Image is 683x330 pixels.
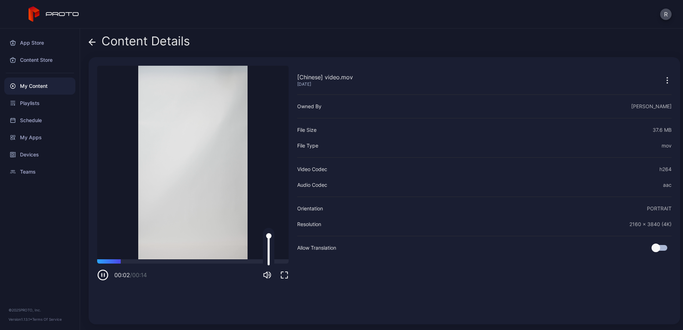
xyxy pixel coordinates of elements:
[9,317,32,321] span: Version 1.13.1 •
[130,271,147,279] span: / 00:14
[89,34,190,51] div: Content Details
[662,141,672,150] div: mov
[4,163,75,180] a: Teams
[297,73,353,81] div: [Chinese] video.mov
[97,66,289,259] video: Sorry, your browser doesn‘t support embedded videos
[660,9,672,20] button: R
[297,220,321,229] div: Resolution
[114,271,147,279] div: 00:02
[653,126,672,134] div: 37.6 MB
[297,181,327,189] div: Audio Codec
[297,81,353,87] div: [DATE]
[297,204,323,213] div: Orientation
[631,102,672,111] div: [PERSON_NAME]
[297,244,336,252] div: Allow Translation
[297,165,327,174] div: Video Codec
[297,102,321,111] div: Owned By
[629,220,672,229] div: 2160 x 3840 (4K)
[32,317,62,321] a: Terms Of Service
[4,112,75,129] a: Schedule
[297,141,318,150] div: File Type
[4,95,75,112] a: Playlists
[659,165,672,174] div: h264
[4,34,75,51] a: App Store
[4,51,75,69] a: Content Store
[4,146,75,163] a: Devices
[4,129,75,146] a: My Apps
[9,307,71,313] div: © 2025 PROTO, Inc.
[297,126,316,134] div: File Size
[663,181,672,189] div: aac
[647,204,672,213] div: PORTRAIT
[4,77,75,95] a: My Content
